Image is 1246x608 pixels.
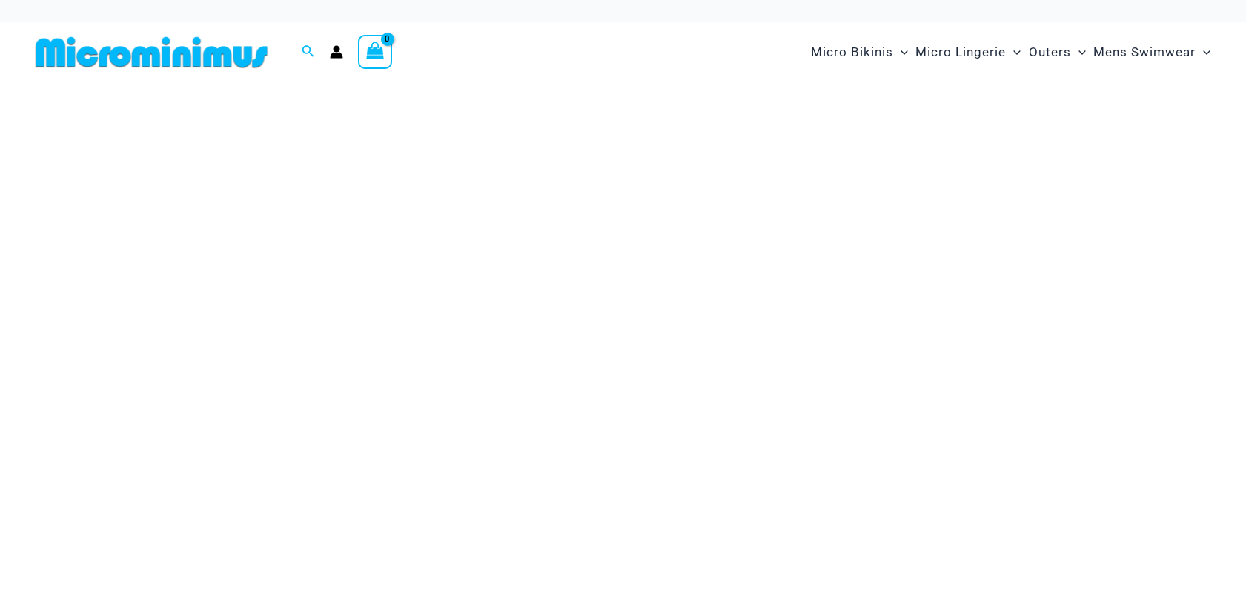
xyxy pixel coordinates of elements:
span: Micro Bikinis [811,33,893,71]
a: Mens SwimwearMenu ToggleMenu Toggle [1090,30,1214,75]
span: Menu Toggle [1006,33,1021,71]
span: Menu Toggle [1071,33,1086,71]
nav: Site Navigation [805,27,1216,77]
a: Micro BikinisMenu ToggleMenu Toggle [807,30,912,75]
a: View Shopping Cart, empty [358,35,392,69]
a: Search icon link [302,43,315,62]
span: Outers [1029,33,1071,71]
img: MM SHOP LOGO FLAT [30,36,274,69]
span: Menu Toggle [893,33,908,71]
span: Micro Lingerie [915,33,1006,71]
span: Menu Toggle [1196,33,1210,71]
span: Mens Swimwear [1093,33,1196,71]
a: Account icon link [330,45,343,59]
a: Micro LingerieMenu ToggleMenu Toggle [912,30,1024,75]
a: OutersMenu ToggleMenu Toggle [1025,30,1090,75]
